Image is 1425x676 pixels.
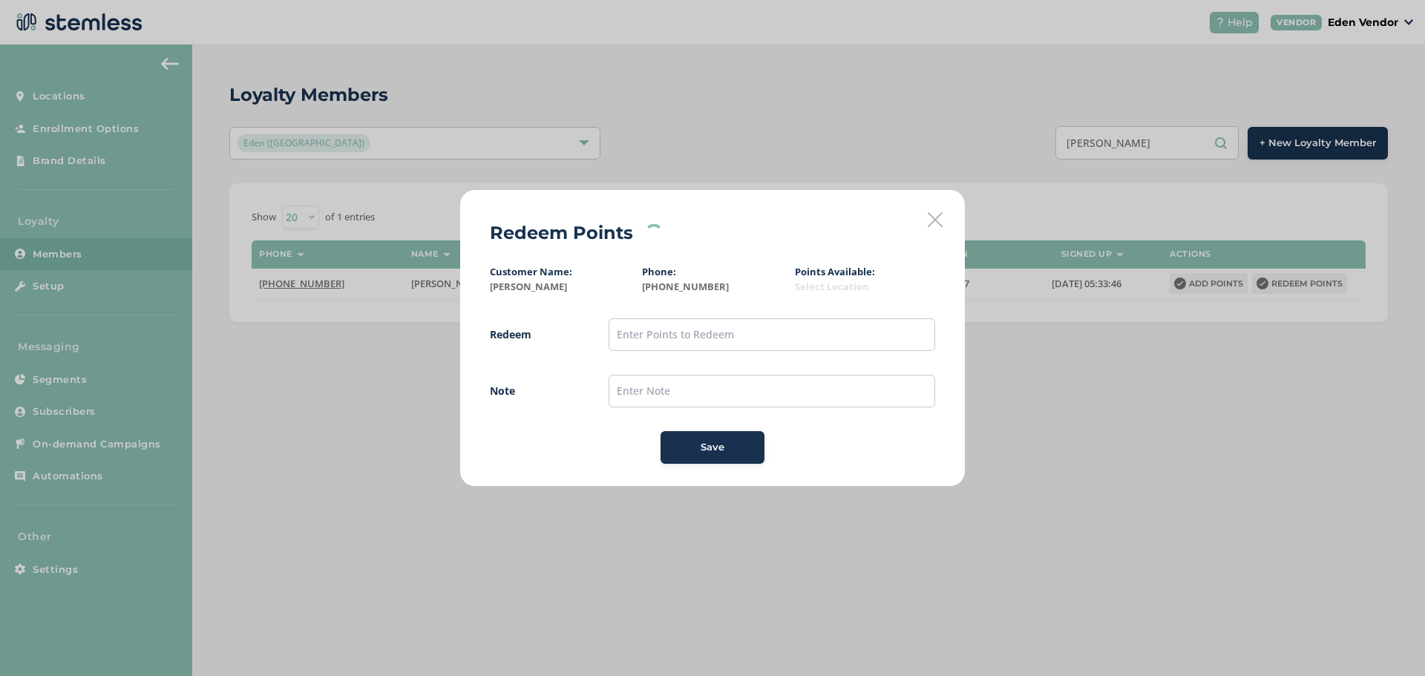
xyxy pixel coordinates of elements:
[642,265,676,278] label: Phone:
[642,280,782,295] label: [PHONE_NUMBER]
[661,431,764,464] button: Save
[795,280,935,295] label: Select Location
[795,265,875,278] label: Points Available:
[490,220,633,246] h2: Redeem Points
[490,265,572,278] label: Customer Name:
[490,280,630,295] label: [PERSON_NAME]
[490,383,579,398] label: Note
[609,375,935,407] input: Enter Note
[1351,605,1425,676] iframe: Chat Widget
[490,326,579,342] label: Redeem
[701,440,724,455] span: Save
[609,318,935,351] input: Enter Points to Redeem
